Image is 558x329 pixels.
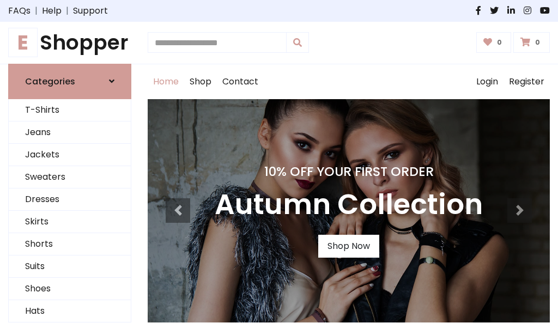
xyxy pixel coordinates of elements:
[215,188,483,222] h3: Autumn Collection
[9,144,131,166] a: Jackets
[8,31,131,55] a: EShopper
[25,76,75,87] h6: Categories
[8,4,31,17] a: FAQs
[8,28,38,57] span: E
[215,164,483,179] h4: 10% Off Your First Order
[318,235,379,258] a: Shop Now
[73,4,108,17] a: Support
[476,32,512,53] a: 0
[8,64,131,99] a: Categories
[504,64,550,99] a: Register
[9,99,131,121] a: T-Shirts
[184,64,217,99] a: Shop
[9,121,131,144] a: Jeans
[532,38,543,47] span: 0
[9,300,131,322] a: Hats
[217,64,264,99] a: Contact
[8,31,131,55] h1: Shopper
[42,4,62,17] a: Help
[9,233,131,255] a: Shorts
[148,64,184,99] a: Home
[9,278,131,300] a: Shoes
[31,4,42,17] span: |
[9,211,131,233] a: Skirts
[9,255,131,278] a: Suits
[471,64,504,99] a: Login
[62,4,73,17] span: |
[513,32,550,53] a: 0
[494,38,505,47] span: 0
[9,166,131,188] a: Sweaters
[9,188,131,211] a: Dresses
